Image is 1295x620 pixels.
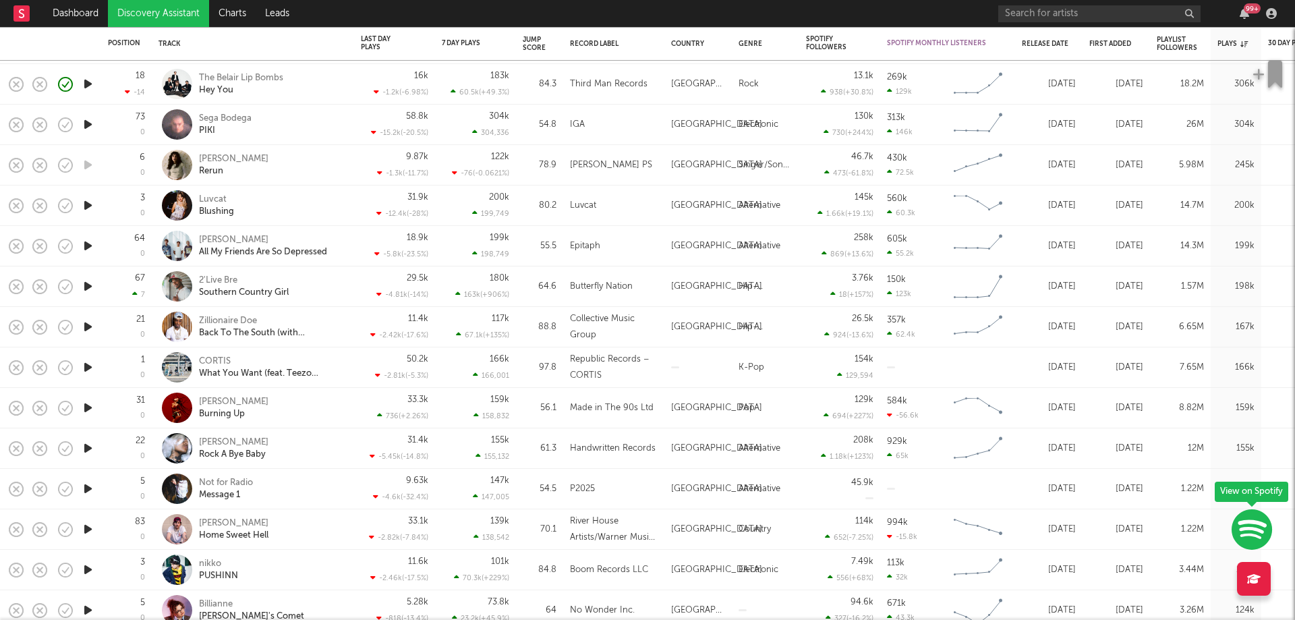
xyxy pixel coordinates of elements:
[1217,117,1255,133] div: 304k
[523,76,556,92] div: 84.3
[739,198,780,214] div: Alternative
[490,274,509,283] div: 180k
[140,372,145,379] div: 0
[739,522,771,538] div: Country
[376,290,428,299] div: -4.81k ( -14 % )
[140,534,145,541] div: 0
[1022,562,1076,578] div: [DATE]
[851,152,873,161] div: 46.7k
[1089,117,1143,133] div: [DATE]
[523,400,556,416] div: 56.1
[948,189,1008,223] svg: Chart title
[406,112,428,121] div: 58.8k
[523,117,556,133] div: 54.8
[887,289,911,298] div: 123k
[199,558,238,582] a: nikkoPUSHINN
[1022,157,1076,173] div: [DATE]
[199,315,344,339] a: Zillionaire DoeBack To The South (with [PERSON_NAME])
[806,35,853,51] div: Spotify Followers
[1157,157,1204,173] div: 5.98M
[1157,481,1204,497] div: 1.22M
[671,157,762,173] div: [GEOGRAPHIC_DATA]
[370,573,428,582] div: -2.46k ( -17.5 % )
[199,153,268,177] a: [PERSON_NAME]Rerun
[199,275,289,287] div: 2'Live Bre
[824,128,873,137] div: 730 ( +244 % )
[739,319,793,335] div: Hip-Hop/Rap
[199,558,238,570] div: nikko
[199,234,327,258] a: [PERSON_NAME]All My Friends Are So Depressed
[199,396,268,408] div: [PERSON_NAME]
[828,573,873,582] div: 556 ( +68 % )
[159,40,341,48] div: Track
[739,40,786,48] div: Genre
[376,209,428,218] div: -12.4k ( -28 % )
[821,88,873,96] div: 938 ( +30.8 % )
[671,198,762,214] div: [GEOGRAPHIC_DATA]
[361,35,408,51] div: Last Day Plays
[948,310,1008,344] svg: Chart title
[855,112,873,121] div: 130k
[851,478,873,487] div: 45.9k
[887,113,905,122] div: 313k
[454,573,509,582] div: 70.3k ( +229 % )
[671,400,762,416] div: [GEOGRAPHIC_DATA]
[141,356,145,364] div: 1
[199,234,327,246] div: [PERSON_NAME]
[523,319,556,335] div: 88.8
[887,73,907,82] div: 269k
[570,562,648,578] div: Boom Records LLC
[135,517,145,526] div: 83
[887,275,906,284] div: 150k
[1157,198,1204,214] div: 14.7M
[1217,360,1255,376] div: 166k
[1089,279,1143,295] div: [DATE]
[821,452,873,461] div: 1.18k ( +123 % )
[140,194,145,202] div: 3
[853,436,873,445] div: 208k
[492,314,509,323] div: 117k
[476,452,509,461] div: 155,132
[739,157,793,173] div: Singer/Songwriter
[199,194,234,218] a: LuvcatBlushing
[948,229,1008,263] svg: Chart title
[140,412,145,420] div: 0
[199,489,253,501] div: Message 1
[739,400,755,416] div: Pop
[490,476,509,485] div: 147k
[377,169,428,177] div: -1.3k ( -11.7 % )
[1217,76,1255,92] div: 306k
[1157,562,1204,578] div: 3.44M
[140,477,145,486] div: 5
[108,39,140,47] div: Position
[1089,441,1143,457] div: [DATE]
[491,152,509,161] div: 122k
[455,290,509,299] div: 163k ( +906 % )
[199,194,234,206] div: Luvcat
[199,72,283,96] a: The Belair Lip BombsHey You
[851,557,873,566] div: 7.49k
[887,559,904,567] div: 113k
[406,152,428,161] div: 9.87k
[199,408,268,420] div: Burning Up
[199,570,238,582] div: PUSHINN
[1089,157,1143,173] div: [DATE]
[887,235,907,244] div: 605k
[140,129,145,136] div: 0
[1089,238,1143,254] div: [DATE]
[671,319,762,335] div: [GEOGRAPHIC_DATA]
[671,522,762,538] div: [GEOGRAPHIC_DATA]
[739,562,778,578] div: Electronic
[854,233,873,242] div: 258k
[887,532,917,541] div: -15.8k
[671,481,762,497] div: [GEOGRAPHIC_DATA]
[570,157,652,173] div: [PERSON_NAME] PS
[1215,482,1288,502] div: View on Spotify
[199,477,253,501] a: Not for RadioMessage 1
[739,441,780,457] div: Alternative
[1089,76,1143,92] div: [DATE]
[1022,360,1076,376] div: [DATE]
[1022,40,1069,48] div: Release Date
[948,108,1008,142] svg: Chart title
[523,36,546,52] div: Jump Score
